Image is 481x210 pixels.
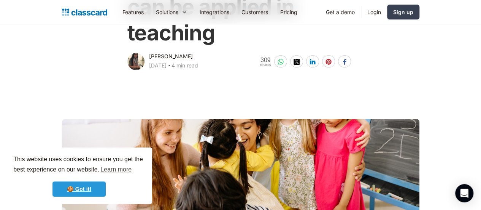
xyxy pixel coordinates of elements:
a: Sign up [387,5,419,19]
div: [PERSON_NAME] [149,52,193,61]
div: Solutions [150,3,194,21]
div: Open Intercom Messenger [455,184,473,202]
a: Logo [62,7,107,18]
a: Pricing [274,3,303,21]
a: Get a demo [320,3,361,21]
div: Sign up [393,8,413,16]
img: linkedin-white sharing button [310,59,316,65]
div: ‧ [167,61,171,72]
img: facebook-white sharing button [341,59,348,65]
img: twitter-white sharing button [294,59,300,65]
img: whatsapp-white sharing button [278,59,284,65]
div: [DATE] [149,61,167,70]
span: Shares [260,63,271,67]
a: Features [116,3,150,21]
a: Login [361,3,387,21]
span: 309 [260,57,271,63]
div: 4 min read [171,61,198,70]
span: This website uses cookies to ensure you get the best experience on our website. [13,155,145,175]
a: Customers [235,3,274,21]
div: Solutions [156,8,178,16]
a: learn more about cookies [99,164,133,175]
a: Integrations [194,3,235,21]
img: pinterest-white sharing button [325,59,332,65]
a: dismiss cookie message [52,181,106,197]
div: cookieconsent [6,147,152,204]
